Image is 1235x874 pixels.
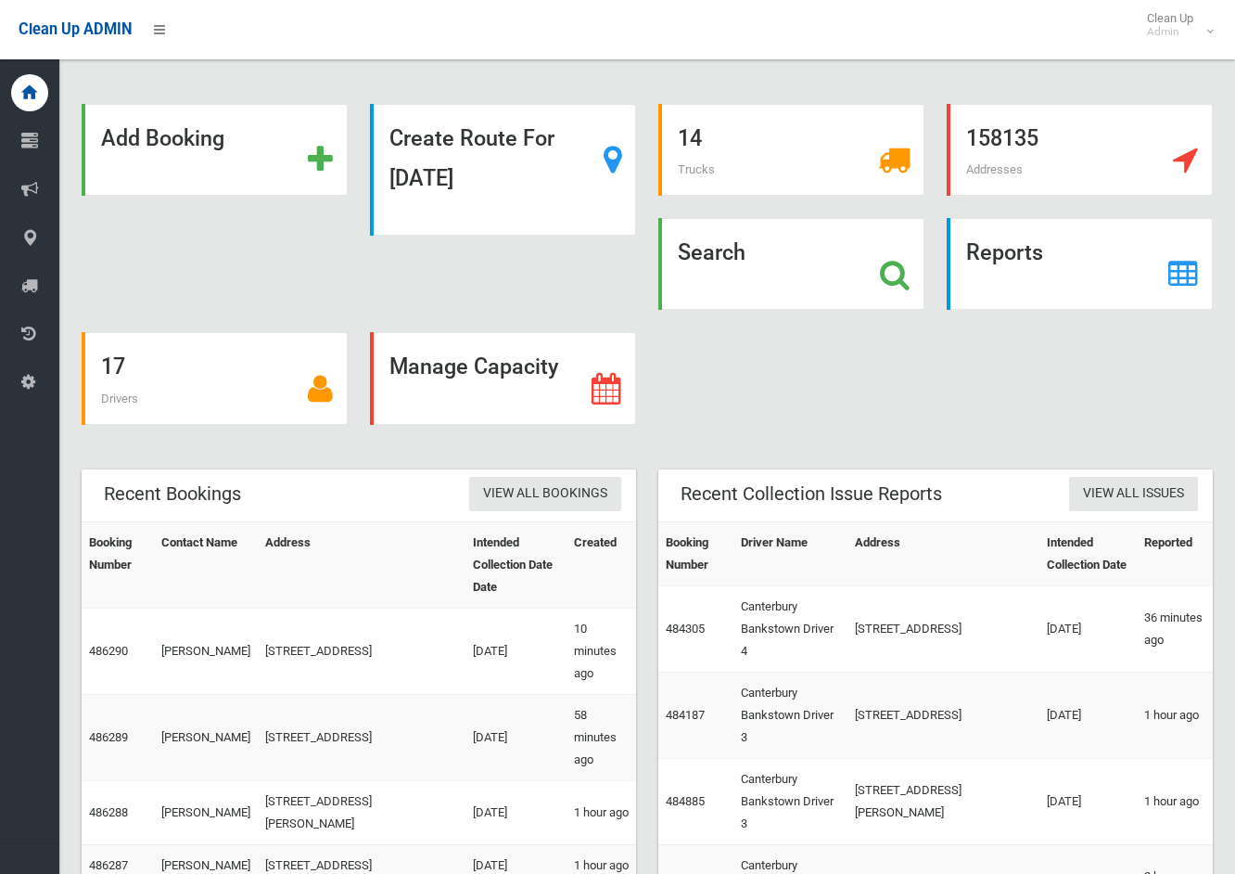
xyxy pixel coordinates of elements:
[966,125,1038,151] strong: 158135
[1039,521,1137,585] th: Intended Collection Date
[101,125,224,151] strong: Add Booking
[658,104,924,196] a: 14 Trucks
[1069,477,1198,511] a: View All Issues
[1039,585,1137,672] td: [DATE]
[370,332,636,424] a: Manage Capacity
[947,218,1213,310] a: Reports
[678,125,702,151] strong: 14
[154,694,258,780] td: [PERSON_NAME]
[101,392,138,405] span: Drivers
[666,622,705,636] a: 484305
[947,104,1213,196] a: 158135 Addresses
[465,780,567,844] td: [DATE]
[678,239,745,265] strong: Search
[370,104,636,236] a: Create Route For [DATE]
[465,694,567,780] td: [DATE]
[465,608,567,694] td: [DATE]
[567,521,636,608] th: Created
[89,730,128,744] a: 486289
[733,672,847,758] td: Canterbury Bankstown Driver 3
[101,353,125,379] strong: 17
[666,794,705,808] a: 484885
[1137,585,1213,672] td: 36 minutes ago
[966,162,1023,176] span: Addresses
[658,218,924,310] a: Search
[1137,758,1213,844] td: 1 hour ago
[154,521,258,608] th: Contact Name
[666,708,705,722] a: 484187
[847,672,1038,758] td: [STREET_ADDRESS]
[1137,521,1213,585] th: Reported
[389,353,558,379] strong: Manage Capacity
[966,239,1043,265] strong: Reports
[389,125,554,191] strong: Create Route For [DATE]
[258,521,465,608] th: Address
[19,20,132,38] span: Clean Up ADMIN
[847,521,1038,585] th: Address
[258,694,465,780] td: [STREET_ADDRESS]
[82,332,348,424] a: 17 Drivers
[567,780,636,844] td: 1 hour ago
[1039,758,1137,844] td: [DATE]
[258,780,465,844] td: [STREET_ADDRESS][PERSON_NAME]
[658,476,964,512] header: Recent Collection Issue Reports
[258,608,465,694] td: [STREET_ADDRESS]
[82,476,263,512] header: Recent Bookings
[1138,11,1212,39] span: Clean Up
[567,694,636,780] td: 58 minutes ago
[89,644,128,658] a: 486290
[89,805,128,819] a: 486288
[733,585,847,672] td: Canterbury Bankstown Driver 4
[465,521,567,608] th: Intended Collection Date Date
[1137,672,1213,758] td: 1 hour ago
[847,585,1038,672] td: [STREET_ADDRESS]
[154,780,258,844] td: [PERSON_NAME]
[733,521,847,585] th: Driver Name
[567,608,636,694] td: 10 minutes ago
[658,521,733,585] th: Booking Number
[733,758,847,844] td: Canterbury Bankstown Driver 3
[82,104,348,196] a: Add Booking
[678,162,715,176] span: Trucks
[469,477,621,511] a: View All Bookings
[1039,672,1137,758] td: [DATE]
[847,758,1038,844] td: [STREET_ADDRESS][PERSON_NAME]
[89,858,128,872] a: 486287
[154,608,258,694] td: [PERSON_NAME]
[82,521,154,608] th: Booking Number
[1147,25,1193,39] small: Admin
